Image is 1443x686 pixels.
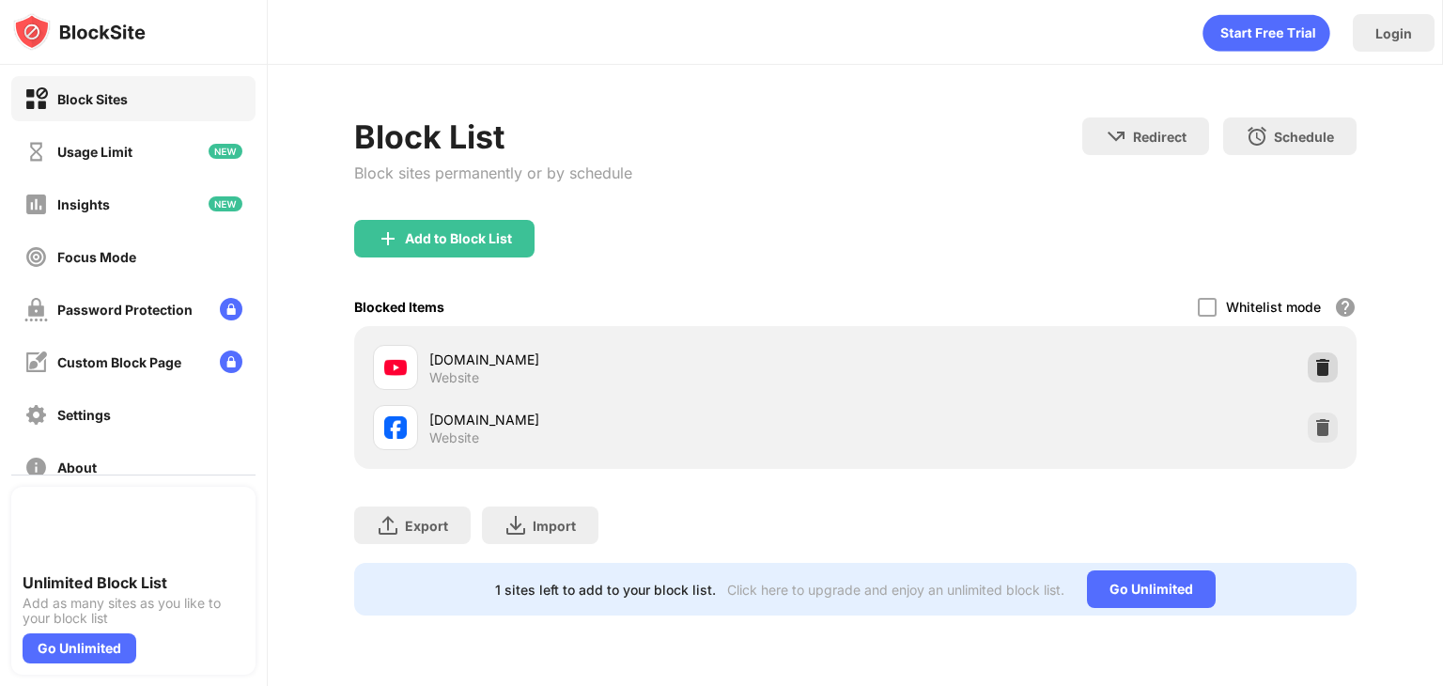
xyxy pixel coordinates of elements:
[1226,299,1321,315] div: Whitelist mode
[24,456,48,479] img: about-off.svg
[57,460,97,476] div: About
[24,245,48,269] img: focus-off.svg
[57,354,181,370] div: Custom Block Page
[1133,129,1187,145] div: Redirect
[1202,14,1330,52] div: animation
[23,498,90,566] img: push-block-list.svg
[57,196,110,212] div: Insights
[220,351,242,373] img: lock-menu.svg
[405,518,448,534] div: Export
[24,87,48,111] img: block-on.svg
[57,407,111,423] div: Settings
[727,582,1064,598] div: Click here to upgrade and enjoy an unlimited block list.
[24,351,48,374] img: customize-block-page-off.svg
[354,117,632,156] div: Block List
[24,193,48,216] img: insights-off.svg
[429,410,855,429] div: [DOMAIN_NAME]
[57,302,193,318] div: Password Protection
[1274,129,1334,145] div: Schedule
[533,518,576,534] div: Import
[429,429,479,446] div: Website
[24,140,48,164] img: time-usage-off.svg
[354,299,444,315] div: Blocked Items
[495,582,716,598] div: 1 sites left to add to your block list.
[209,196,242,211] img: new-icon.svg
[24,298,48,321] img: password-protection-off.svg
[220,298,242,320] img: lock-menu.svg
[23,573,244,592] div: Unlimited Block List
[384,356,407,379] img: favicons
[429,369,479,386] div: Website
[23,596,244,626] div: Add as many sites as you like to your block list
[24,403,48,427] img: settings-off.svg
[405,231,512,246] div: Add to Block List
[57,144,132,160] div: Usage Limit
[57,249,136,265] div: Focus Mode
[1087,570,1216,608] div: Go Unlimited
[209,144,242,159] img: new-icon.svg
[13,13,146,51] img: logo-blocksite.svg
[429,350,855,369] div: [DOMAIN_NAME]
[1375,25,1412,41] div: Login
[57,91,128,107] div: Block Sites
[384,416,407,439] img: favicons
[354,164,632,182] div: Block sites permanently or by schedule
[23,633,136,663] div: Go Unlimited
[1327,582,1342,597] img: x-button.svg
